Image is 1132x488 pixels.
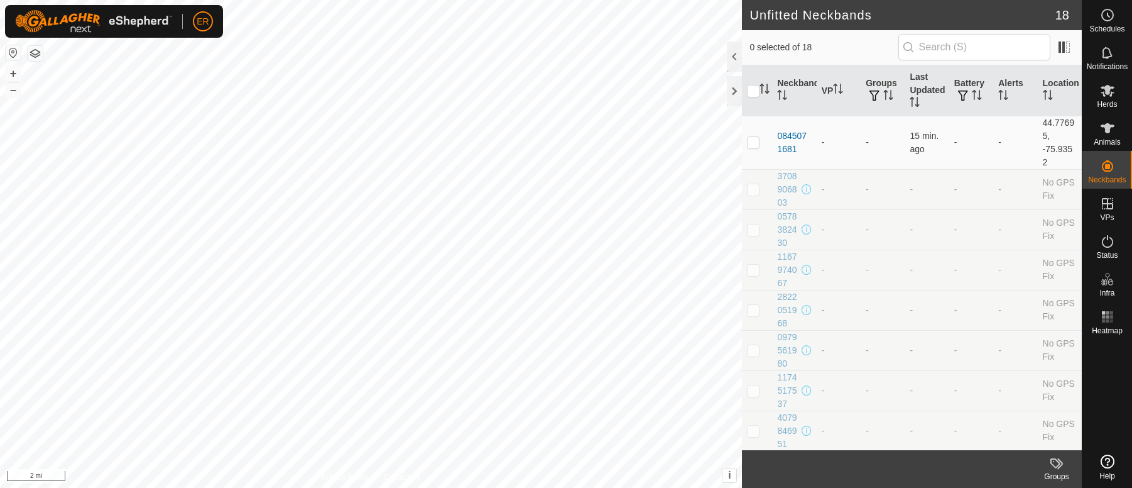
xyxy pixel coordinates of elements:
[1096,252,1118,259] span: Status
[861,250,905,290] td: -
[1099,472,1115,480] span: Help
[949,330,993,370] td: -
[822,225,825,235] app-display-virtual-paddock-transition: -
[197,15,209,28] span: ER
[883,92,893,102] p-sorticon: Activate to sort
[28,46,43,61] button: Map Layers
[861,65,905,116] th: Groups
[861,411,905,451] td: -
[993,65,1037,116] th: Alerts
[1099,289,1114,297] span: Infra
[833,86,843,96] p-sorticon: Activate to sort
[1038,290,1082,330] td: No GPS Fix
[749,8,1055,23] h2: Unfitted Neckbands
[777,331,798,370] div: 0979561980
[861,330,905,370] td: -
[772,65,816,116] th: Neckband
[777,170,798,209] div: 3708906803
[949,250,993,290] td: -
[749,41,898,54] span: 0 selected of 18
[861,290,905,330] td: -
[910,345,913,355] span: -
[1038,411,1082,451] td: No GPS Fix
[910,426,913,436] span: -
[898,34,1050,60] input: Search (S)
[822,305,825,315] app-display-virtual-paddock-transition: -
[949,370,993,411] td: -
[993,411,1037,451] td: -
[861,209,905,250] td: -
[993,209,1037,250] td: -
[1038,65,1082,116] th: Location
[728,470,731,480] span: i
[949,116,993,169] td: -
[6,82,21,97] button: –
[949,290,993,330] td: -
[759,86,770,96] p-sorticon: Activate to sort
[1082,450,1132,485] a: Help
[1038,370,1082,411] td: No GPS Fix
[777,411,798,451] div: 4079846951
[1031,471,1082,482] div: Groups
[972,92,982,102] p-sorticon: Activate to sort
[993,169,1037,209] td: -
[1043,92,1053,102] p-sorticon: Activate to sort
[383,472,420,483] a: Contact Us
[993,116,1037,169] td: -
[1087,63,1128,70] span: Notifications
[777,92,787,102] p-sorticon: Activate to sort
[910,385,913,396] span: -
[777,291,798,330] div: 2822051968
[861,169,905,209] td: -
[6,66,21,81] button: +
[817,65,861,116] th: VP
[949,209,993,250] td: -
[1094,138,1121,146] span: Animals
[1089,25,1124,33] span: Schedules
[822,426,825,436] app-display-virtual-paddock-transition: -
[1055,6,1069,25] span: 18
[910,184,913,194] span: -
[1097,101,1117,108] span: Herds
[949,169,993,209] td: -
[998,92,1008,102] p-sorticon: Activate to sort
[861,116,905,169] td: -
[1088,176,1126,184] span: Neckbands
[1038,169,1082,209] td: No GPS Fix
[322,472,369,483] a: Privacy Policy
[993,370,1037,411] td: -
[910,225,913,235] span: -
[822,184,825,194] app-display-virtual-paddock-transition: -
[777,130,811,156] div: 0845071681
[822,137,825,147] app-display-virtual-paddock-transition: -
[15,10,172,33] img: Gallagher Logo
[910,305,913,315] span: -
[822,385,825,396] app-display-virtual-paddock-transition: -
[777,250,798,290] div: 1167974067
[1100,214,1114,221] span: VPs
[777,210,798,250] div: 0578382430
[949,411,993,451] td: -
[1038,250,1082,290] td: No GPS Fix
[822,265,825,275] app-display-virtual-paddock-transition: -
[822,345,825,355] app-display-virtual-paddock-transition: -
[993,290,1037,330] td: -
[949,65,993,116] th: Battery
[1038,330,1082,370] td: No GPS Fix
[722,469,736,482] button: i
[1038,116,1082,169] td: 44.77695, -75.9352
[1092,327,1123,335] span: Heatmap
[993,330,1037,370] td: -
[993,250,1037,290] td: -
[910,265,913,275] span: -
[777,371,798,411] div: 1174517537
[910,99,920,109] p-sorticon: Activate to sort
[6,45,21,60] button: Reset Map
[861,370,905,411] td: -
[1038,209,1082,250] td: No GPS Fix
[905,65,949,116] th: Last Updated
[910,131,939,154] span: Aug 28, 2025, 12:50 PM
